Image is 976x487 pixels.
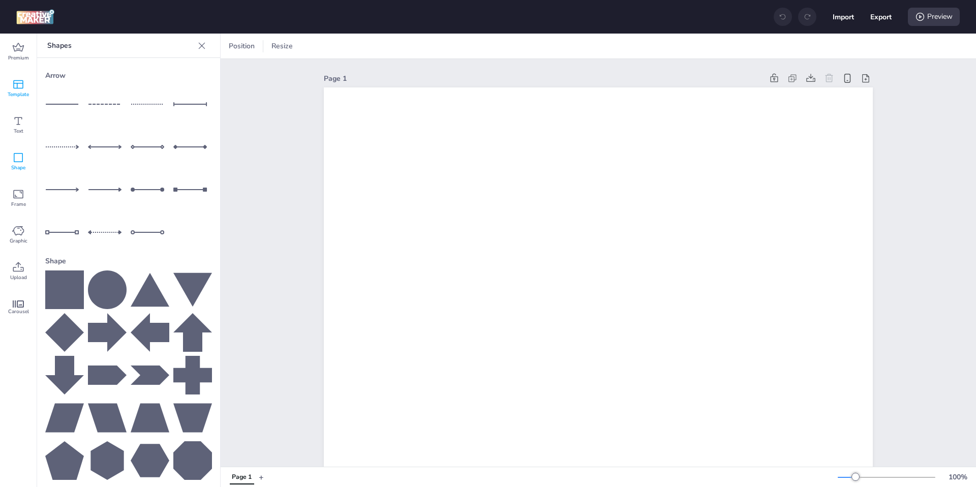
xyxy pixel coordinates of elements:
[227,41,257,51] span: Position
[10,273,27,282] span: Upload
[269,41,295,51] span: Resize
[324,73,763,84] div: Page 1
[225,468,259,486] div: Tabs
[47,34,194,58] p: Shapes
[8,308,29,316] span: Carousel
[908,8,960,26] div: Preview
[8,90,29,99] span: Template
[11,164,25,172] span: Shape
[870,6,892,27] button: Export
[11,200,26,208] span: Frame
[45,252,212,270] div: Shape
[16,9,54,24] img: logo Creative Maker
[259,468,264,486] button: +
[10,237,27,245] span: Graphic
[232,473,252,482] div: Page 1
[833,6,854,27] button: Import
[14,127,23,135] span: Text
[945,472,970,482] div: 100 %
[45,66,212,85] div: Arrow
[8,54,29,62] span: Premium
